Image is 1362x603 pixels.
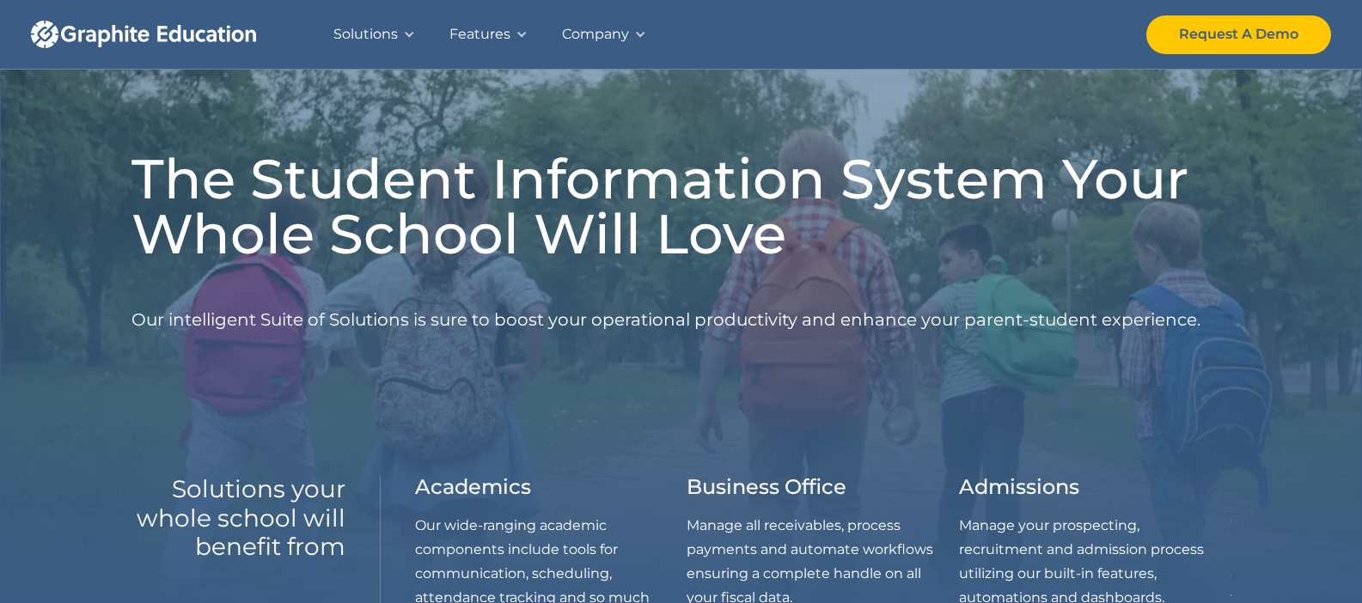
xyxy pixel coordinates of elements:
[959,475,1079,500] h3: Admissions
[131,151,1231,261] h1: The Student Information System Your Whole School Will Love
[333,22,398,46] div: Solutions
[449,22,510,46] div: Features
[1146,15,1331,54] a: Request A Demo
[687,475,846,500] h3: Business Office
[415,475,531,500] h3: Academics
[562,22,629,46] div: Company
[131,475,345,562] h2: Solutions your whole school will benefit from
[1179,22,1298,46] div: Request A Demo
[131,275,1200,365] p: Our intelligent Suite of Solutions is sure to boost your operational productivity and enhance you...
